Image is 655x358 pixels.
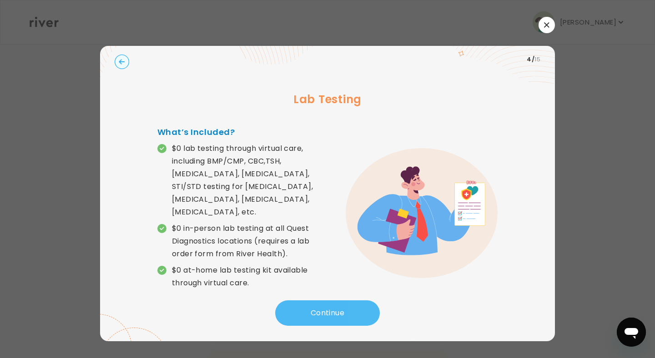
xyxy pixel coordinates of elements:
[172,264,327,289] p: $0 at-home lab testing kit available through virtual care.
[275,300,380,326] button: Continue
[346,148,498,278] img: error graphic
[157,126,327,139] h4: What’s Included?
[172,142,327,219] p: $0 lab testing through virtual care, including BMP/CMP, CBC,TSH, [MEDICAL_DATA], [MEDICAL_DATA], ...
[115,91,540,108] h3: Lab Testing
[617,318,646,347] iframe: Button to launch messaging window
[172,222,327,260] p: $0 in-person lab testing at all Quest Diagnostics locations (requires a lab order form from River...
